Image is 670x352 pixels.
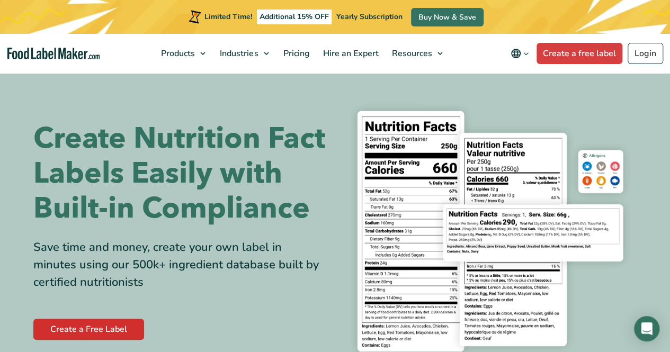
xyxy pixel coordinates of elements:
[257,10,332,24] span: Additional 15% OFF
[33,239,327,291] div: Save time and money, create your own label in minutes using our 500k+ ingredient database built b...
[537,43,622,64] a: Create a free label
[213,34,274,73] a: Industries
[33,121,327,226] h1: Create Nutrition Fact Labels Easily with Built-in Compliance
[158,48,196,59] span: Products
[280,48,310,59] span: Pricing
[7,48,100,60] a: Food Label Maker homepage
[155,34,211,73] a: Products
[503,43,537,64] button: Change language
[628,43,663,64] a: Login
[217,48,259,59] span: Industries
[316,34,382,73] a: Hire an Expert
[385,34,448,73] a: Resources
[319,48,379,59] span: Hire an Expert
[33,319,144,340] a: Create a Free Label
[388,48,433,59] span: Resources
[276,34,314,73] a: Pricing
[204,12,252,22] span: Limited Time!
[634,316,659,341] div: Open Intercom Messenger
[411,8,484,26] a: Buy Now & Save
[336,12,403,22] span: Yearly Subscription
